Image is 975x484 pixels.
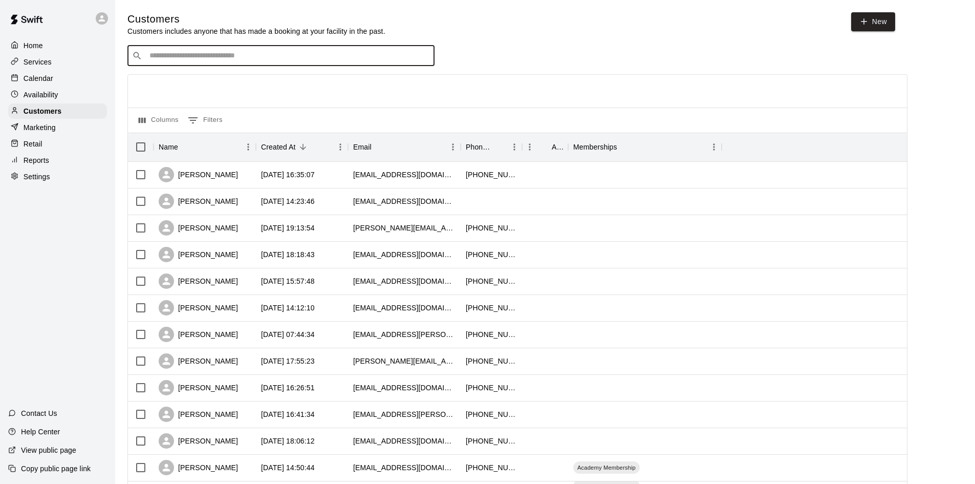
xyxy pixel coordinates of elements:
[466,436,517,446] div: +14079236963
[24,172,50,182] p: Settings
[159,433,238,449] div: [PERSON_NAME]
[353,170,456,180] div: 1stephtaylor@gmail.com
[573,133,617,161] div: Memberships
[466,383,517,393] div: +18638082985
[261,409,315,419] div: 2025-09-08 16:41:34
[261,249,315,260] div: 2025-09-11 18:18:43
[159,247,238,262] div: [PERSON_NAME]
[466,356,517,366] div: +18177134997
[353,249,456,260] div: morocho1229@gmail.com
[261,170,315,180] div: 2025-09-15 16:35:07
[466,303,517,313] div: +18632224352
[353,409,456,419] div: lideh.benjamin@gmail.com
[21,464,91,474] p: Copy public page link
[261,356,315,366] div: 2025-09-10 17:55:23
[522,133,568,161] div: Age
[159,353,238,369] div: [PERSON_NAME]
[8,136,107,152] a: Retail
[353,133,372,161] div: Email
[24,139,42,149] p: Retail
[261,196,315,206] div: 2025-09-12 14:23:46
[154,133,256,161] div: Name
[461,133,522,161] div: Phone Number
[159,167,238,182] div: [PERSON_NAME]
[21,445,76,455] p: View public page
[851,12,895,31] a: New
[159,273,238,289] div: [PERSON_NAME]
[353,462,456,473] div: yessyv1022@gmail.com
[466,329,517,340] div: +18638990697
[8,38,107,53] a: Home
[127,12,385,26] h5: Customers
[261,462,315,473] div: 2025-09-05 14:50:44
[261,223,315,233] div: 2025-09-11 19:13:54
[261,383,315,393] div: 2025-09-10 16:26:51
[573,461,640,474] div: Academy Membership
[353,436,456,446] div: saabitbol@gmail.com
[353,276,456,286] div: anriley5@gmail.com
[127,46,435,66] div: Search customers by name or email
[466,223,517,233] div: +16168210463
[8,103,107,119] a: Customers
[466,133,492,161] div: Phone Number
[159,220,238,236] div: [PERSON_NAME]
[617,140,632,154] button: Sort
[522,139,537,155] button: Menu
[24,73,53,83] p: Calendar
[24,122,56,133] p: Marketing
[466,249,517,260] div: +18633880689
[573,464,640,472] span: Academy Membership
[466,409,517,419] div: +17739779938
[159,380,238,395] div: [PERSON_NAME]
[466,462,517,473] div: +18632458775
[552,133,563,161] div: Age
[537,140,552,154] button: Sort
[178,140,192,154] button: Sort
[159,327,238,342] div: [PERSON_NAME]
[261,276,315,286] div: 2025-09-11 15:57:48
[159,133,178,161] div: Name
[507,139,522,155] button: Menu
[568,133,722,161] div: Memberships
[261,133,296,161] div: Created At
[333,139,348,155] button: Menu
[24,57,52,67] p: Services
[296,140,310,154] button: Sort
[185,112,225,129] button: Show filters
[159,194,238,209] div: [PERSON_NAME]
[372,140,386,154] button: Sort
[492,140,507,154] button: Sort
[706,139,722,155] button: Menu
[24,106,61,116] p: Customers
[261,329,315,340] div: 2025-09-11 07:44:34
[353,329,456,340] div: kayla.tirrell@yahoo.com
[353,196,456,206] div: mlucido1@gmail.com
[8,153,107,168] a: Reports
[8,54,107,70] a: Services
[8,71,107,86] div: Calendar
[159,407,238,422] div: [PERSON_NAME]
[466,170,517,180] div: +19047551926
[24,40,43,51] p: Home
[127,26,385,36] p: Customers includes anyone that has made a booking at your facility in the past.
[353,303,456,313] div: techwaters4u@gmail.com
[159,460,238,475] div: [PERSON_NAME]
[256,133,348,161] div: Created At
[8,120,107,135] a: Marketing
[8,87,107,102] a: Availability
[261,436,315,446] div: 2025-09-05 18:06:12
[136,112,181,129] button: Select columns
[348,133,461,161] div: Email
[21,427,60,437] p: Help Center
[159,300,238,315] div: [PERSON_NAME]
[353,383,456,393] div: mgafloorcovering@hotmail.com
[353,223,456,233] div: terri.green0830@gmail.com
[24,155,49,165] p: Reports
[8,169,107,184] a: Settings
